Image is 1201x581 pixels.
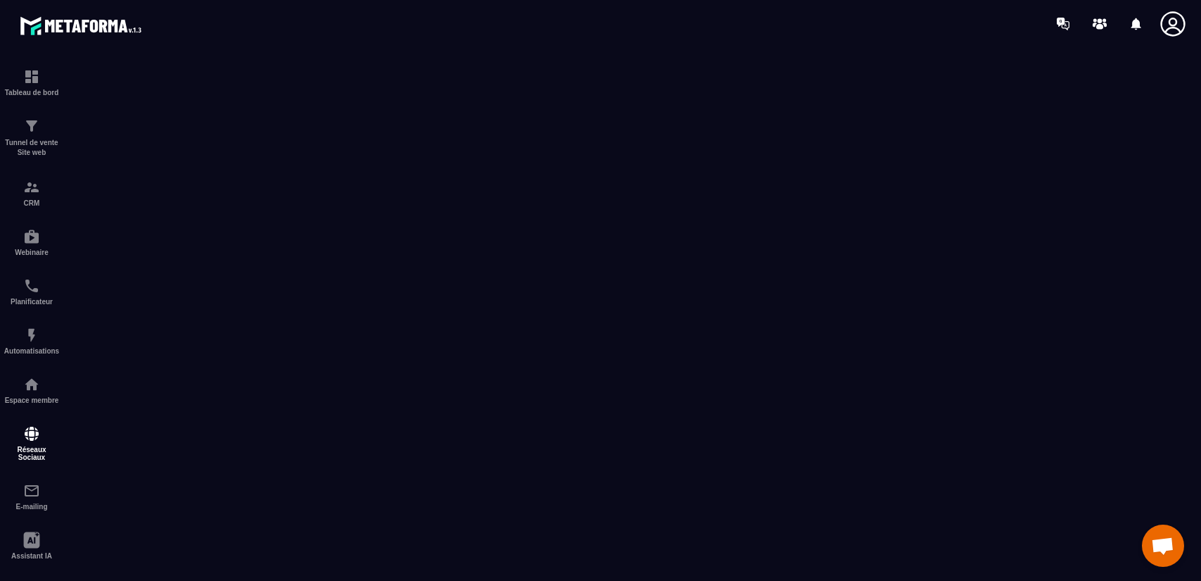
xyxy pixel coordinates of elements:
[4,316,60,366] a: automationsautomationsAutomatisations
[4,218,60,267] a: automationsautomationsWebinaire
[23,179,40,196] img: formation
[4,89,60,96] p: Tableau de bord
[23,482,40,499] img: email
[23,425,40,442] img: social-network
[4,521,60,570] a: Assistant IA
[4,472,60,521] a: emailemailE-mailing
[1142,525,1184,567] div: Ouvrir le chat
[4,503,60,511] p: E-mailing
[23,327,40,344] img: automations
[4,249,60,256] p: Webinaire
[4,107,60,168] a: formationformationTunnel de vente Site web
[4,446,60,461] p: Réseaux Sociaux
[4,298,60,306] p: Planificateur
[23,68,40,85] img: formation
[4,366,60,415] a: automationsautomationsEspace membre
[20,13,146,39] img: logo
[23,228,40,245] img: automations
[4,552,60,560] p: Assistant IA
[23,277,40,294] img: scheduler
[4,199,60,207] p: CRM
[4,415,60,472] a: social-networksocial-networkRéseaux Sociaux
[4,347,60,355] p: Automatisations
[23,118,40,135] img: formation
[4,168,60,218] a: formationformationCRM
[4,267,60,316] a: schedulerschedulerPlanificateur
[23,376,40,393] img: automations
[4,396,60,404] p: Espace membre
[4,138,60,158] p: Tunnel de vente Site web
[4,58,60,107] a: formationformationTableau de bord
